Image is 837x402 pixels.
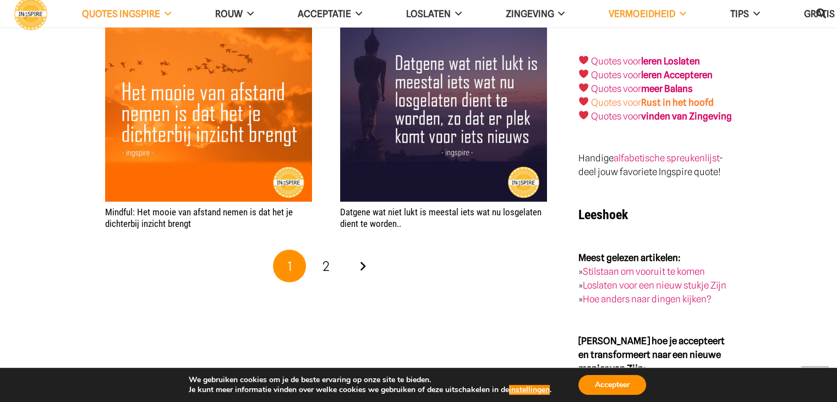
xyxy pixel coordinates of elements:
span: Acceptatie [298,8,351,19]
span: Zingeving [505,8,554,19]
a: alfabetische spreukenlijst [614,153,719,164]
span: ROUW [215,8,243,19]
a: Terug naar top [801,366,829,394]
a: Quotes voormeer Balans [591,83,693,94]
a: leren Accepteren [641,69,713,80]
strong: [PERSON_NAME] hoe je accepteert en transformeert naar een nieuwe manier van Zijn: [578,335,725,374]
a: Hoe anders naar dingen kijken? [583,294,712,305]
a: Pagina 2 [310,250,343,283]
a: Datgene wat niet lukt is meestal iets wat nu losgelaten dient te worden.. [340,207,541,229]
a: Mindful: Het mooie van afstand nemen is dat het je dichterbij inzicht brengt [105,207,293,229]
a: Quotes voorRust in het hoofd [591,97,714,108]
span: GRATIS [804,8,835,19]
span: TIPS [730,8,749,19]
span: QUOTES INGSPIRE [82,8,160,19]
span: 1 [287,258,292,274]
span: 2 [322,258,330,274]
strong: meer Balans [641,83,693,94]
p: » » » [578,251,732,306]
a: Stilstaan om vooruit te komen [583,266,705,277]
button: instellingen [509,385,550,395]
span: VERMOEIDHEID [609,8,675,19]
img: ❤ [579,56,588,65]
strong: vinden van Zingeving [641,111,732,122]
strong: Meest gelezen artikelen: [578,252,681,263]
a: Zoeken [810,1,832,27]
button: Accepteer [578,375,646,395]
a: Quotes voor [591,56,641,67]
img: ❤ [579,97,588,106]
strong: Leeshoek [578,207,628,222]
p: Je kunt meer informatie vinden over welke cookies we gebruiken of deze uitschakelen in de . [189,385,551,395]
a: Loslaten voor een nieuw stukje Zijn [583,280,726,291]
p: We gebruiken cookies om je de beste ervaring op onze site te bieden. [189,375,551,385]
span: Pagina 1 [273,250,306,283]
span: Loslaten [406,8,451,19]
a: leren Loslaten [641,56,700,67]
p: Handige - deel jouw favoriete Ingspire quote! [578,151,732,179]
img: ❤ [579,69,588,79]
img: ❤ [579,111,588,120]
a: Quotes voor [591,69,641,80]
strong: Rust in het hoofd [641,97,714,108]
a: Quotes voorvinden van Zingeving [591,111,732,122]
img: ❤ [579,83,588,93]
